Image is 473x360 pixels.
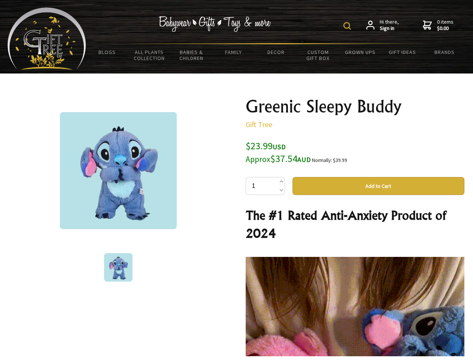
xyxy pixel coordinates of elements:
[424,44,466,60] a: Brands
[437,25,454,32] strong: $0.00
[297,44,339,66] a: Custom Gift Box
[339,44,381,60] a: Grown Ups
[423,19,454,32] a: 0 items$0.00
[246,139,311,165] span: $23.99 $37.54
[104,253,133,282] img: Greenic Sleepy Buddy
[380,19,399,32] span: Hi there,
[381,44,424,60] a: Gift Ideas
[7,7,86,70] img: Babyware - Gifts - Toys and more...
[246,154,270,164] small: Approx
[128,44,171,66] a: All Plants Collection
[297,155,311,164] span: AUD
[343,22,351,30] img: product search
[86,44,128,60] a: BLOGS
[246,97,464,115] h1: Greenic Sleepy Buddy
[366,19,399,32] a: Hi there,Sign in
[213,44,255,60] a: Family
[159,16,271,32] img: Babywear - Gifts - Toys & more
[273,142,286,151] span: USD
[312,157,347,163] small: Normally: $39.99
[255,44,297,60] a: Decor
[246,208,446,241] strong: The #1 Rated Anti-Anxiety Product of 2024
[292,177,464,195] button: Add to Cart
[246,120,272,129] a: Gift Tree
[60,112,177,229] img: Greenic Sleepy Buddy
[380,25,399,32] strong: Sign in
[170,44,213,66] a: Babies & Children
[437,18,454,32] span: 0 items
